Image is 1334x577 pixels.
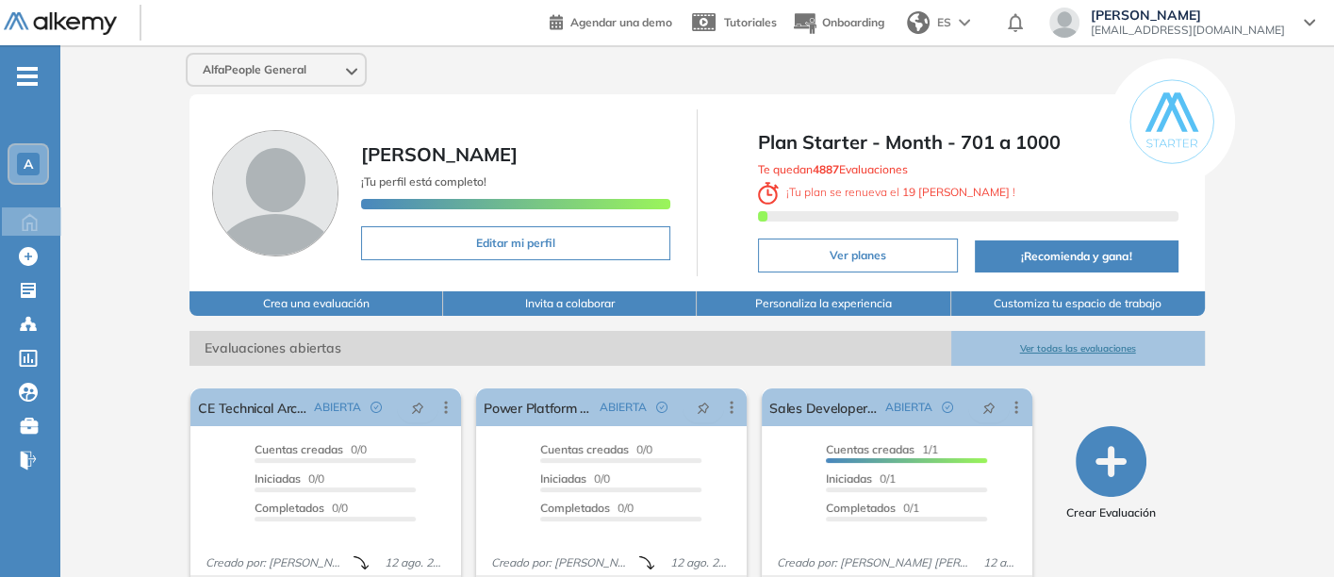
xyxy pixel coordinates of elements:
a: Sales Developer Representative [769,388,878,426]
span: Completados [540,501,610,515]
i: - [17,74,38,78]
span: pushpin [411,400,424,415]
span: Crear Evaluación [1066,504,1156,521]
span: Creado por: [PERSON_NAME] [484,554,639,571]
span: pushpin [982,400,996,415]
span: Tutoriales [724,15,777,29]
button: Editar mi perfil [361,226,670,260]
button: ¡Recomienda y gana! [975,240,1178,272]
span: ES [937,14,951,31]
span: Iniciadas [255,471,301,486]
b: 4887 [813,162,839,176]
span: Cuentas creadas [255,442,343,456]
span: 0/0 [540,501,634,515]
span: ¡Tu perfil está completo! [361,174,486,189]
span: Completados [826,501,896,515]
span: ¡ Tu plan se renueva el ! [758,185,1015,199]
span: Plan Starter - Month - 701 a 1000 [758,128,1178,157]
button: Customiza tu espacio de trabajo [951,291,1205,316]
span: ABIERTA [314,399,361,416]
a: CE Technical Architect - [GEOGRAPHIC_DATA] [198,388,306,426]
button: pushpin [397,392,438,422]
span: 0/0 [255,471,324,486]
span: 12 ago. 2025 [976,554,1025,571]
b: 19 [PERSON_NAME] [899,185,1013,199]
span: Creado por: [PERSON_NAME] [PERSON_NAME] Sichaca [PERSON_NAME] [769,554,976,571]
span: check-circle [371,402,382,413]
span: A [24,157,33,172]
a: Power Platform Developer - [GEOGRAPHIC_DATA] [484,388,592,426]
button: Crear Evaluación [1066,426,1156,521]
span: 12 ago. 2025 [377,554,453,571]
button: Crea una evaluación [189,291,443,316]
img: arrow [959,19,970,26]
button: Onboarding [792,3,884,43]
span: 0/1 [826,501,919,515]
span: Onboarding [822,15,884,29]
span: 0/0 [255,501,348,515]
span: ABIERTA [885,399,932,416]
span: 12 ago. 2025 [663,554,739,571]
button: Ver planes [758,239,958,272]
img: Foto de perfil [212,130,338,256]
span: pushpin [697,400,710,415]
img: world [907,11,930,34]
button: pushpin [683,392,724,422]
span: 0/1 [826,471,896,486]
span: 0/0 [540,442,652,456]
span: Creado por: [PERSON_NAME] [198,554,354,571]
span: ABIERTA [600,399,647,416]
span: Cuentas creadas [826,442,914,456]
span: [PERSON_NAME] [361,142,518,166]
span: Iniciadas [826,471,872,486]
span: [PERSON_NAME] [1091,8,1285,23]
a: Agendar una demo [550,9,672,32]
img: Logo [4,12,117,36]
span: Completados [255,501,324,515]
span: Iniciadas [540,471,586,486]
span: check-circle [656,402,667,413]
span: [EMAIL_ADDRESS][DOMAIN_NAME] [1091,23,1285,38]
span: 0/0 [540,471,610,486]
span: check-circle [942,402,953,413]
span: Agendar una demo [570,15,672,29]
span: 0/0 [255,442,367,456]
span: AlfaPeople General [203,62,306,77]
button: Ver todas las evaluaciones [951,331,1205,366]
button: pushpin [968,392,1010,422]
img: clock-svg [758,182,779,205]
span: Cuentas creadas [540,442,629,456]
span: Te quedan Evaluaciones [758,162,908,176]
button: Personaliza la experiencia [697,291,950,316]
button: Invita a colaborar [443,291,697,316]
span: Evaluaciones abiertas [189,331,950,366]
span: 1/1 [826,442,938,456]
